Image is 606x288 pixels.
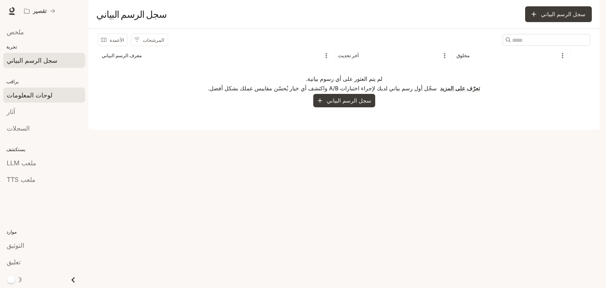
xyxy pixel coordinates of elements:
button: قائمة طعام [557,50,569,62]
button: تحديد الأعمدة [98,34,128,46]
font: آخر تحديث [338,52,359,58]
button: سجل الرسم البياني [313,94,375,107]
font: سجل الرسم البياني [96,8,167,20]
font: معرف الرسم البياني [102,52,142,58]
a: تعرّف على المزيد [440,85,480,92]
font: الأعمدة [110,37,124,43]
font: مخلوق [456,52,469,58]
button: نوع [142,50,154,62]
font: سجّل أول رسم بياني لديك لإجراء اختبارات A/B واكتشف أي خيار يُحسّن مقاييس عملك بشكل أفضل. [208,85,437,92]
div: يبحث [503,34,590,46]
font: المرشحات [143,37,164,43]
button: قائمة طعام [439,50,451,62]
button: قائمة طعام [320,50,332,62]
font: سجل الرسم البياني [327,97,371,104]
button: سجل الرسم البياني [525,6,592,22]
button: إظهار المرشحات [131,34,168,46]
button: نوع [470,50,482,62]
button: نوع [359,50,371,62]
button: جميع مساحات العمل [21,3,59,19]
font: تقصير [33,7,47,14]
font: لم يتم العثور على أي رسوم بيانية. [306,75,382,82]
font: سجل الرسم البياني [541,11,585,17]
